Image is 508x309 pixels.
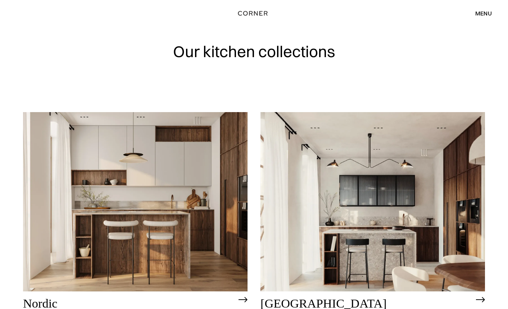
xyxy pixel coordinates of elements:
div: menu [468,7,492,19]
h1: Our kitchen collections [173,43,335,60]
a: home [231,9,277,18]
div: menu [475,10,492,16]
